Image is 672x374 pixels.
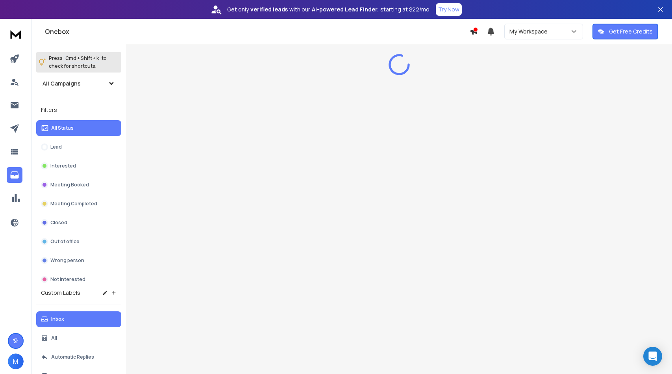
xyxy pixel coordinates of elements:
[36,311,121,327] button: Inbox
[43,80,81,87] h1: All Campaigns
[41,289,80,297] h3: Custom Labels
[36,330,121,346] button: All
[50,220,67,226] p: Closed
[592,24,658,39] button: Get Free Credits
[51,316,64,322] p: Inbox
[50,182,89,188] p: Meeting Booked
[36,349,121,365] button: Automatic Replies
[438,6,459,13] p: Try Now
[509,28,551,35] p: My Workspace
[50,201,97,207] p: Meeting Completed
[51,335,57,341] p: All
[49,54,107,70] p: Press to check for shortcuts.
[36,139,121,155] button: Lead
[51,354,94,360] p: Automatic Replies
[50,257,84,264] p: Wrong person
[36,196,121,212] button: Meeting Completed
[36,76,121,91] button: All Campaigns
[643,347,662,366] div: Open Intercom Messenger
[436,3,462,16] button: Try Now
[36,120,121,136] button: All Status
[36,253,121,268] button: Wrong person
[36,177,121,193] button: Meeting Booked
[50,276,85,283] p: Not Interested
[50,144,62,150] p: Lead
[609,28,653,35] p: Get Free Credits
[36,104,121,115] h3: Filters
[8,354,24,369] button: M
[45,27,470,36] h1: Onebox
[50,163,76,169] p: Interested
[64,54,100,63] span: Cmd + Shift + k
[50,238,80,245] p: Out of office
[227,6,429,13] p: Get only with our starting at $22/mo
[312,6,379,13] strong: AI-powered Lead Finder,
[36,272,121,287] button: Not Interested
[36,158,121,174] button: Interested
[250,6,288,13] strong: verified leads
[36,234,121,249] button: Out of office
[51,125,74,131] p: All Status
[36,215,121,231] button: Closed
[8,27,24,41] img: logo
